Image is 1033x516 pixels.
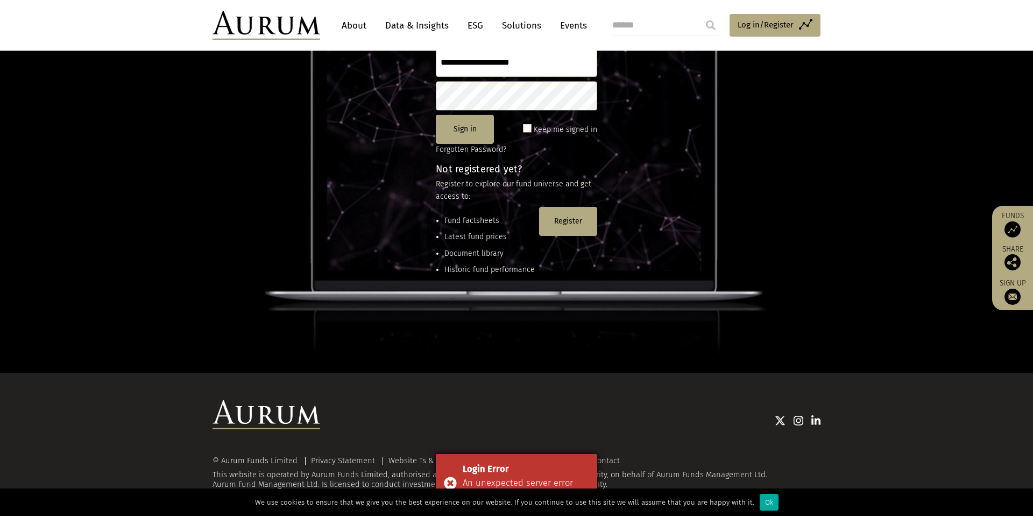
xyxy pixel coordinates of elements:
[794,415,803,426] img: Instagram icon
[997,278,1028,305] a: Sign up
[213,11,320,40] img: Aurum
[336,16,372,36] a: About
[444,215,535,227] li: Fund factsheets
[380,16,454,36] a: Data & Insights
[311,456,375,465] a: Privacy Statement
[730,14,820,37] a: Log in/Register
[997,246,1028,270] div: Share
[593,456,620,465] a: Contact
[1004,254,1021,270] img: Share this post
[463,476,589,505] div: An unexpected server error occurred.
[213,456,820,489] div: This website is operated by Aurum Funds Limited, authorised and regulated by the Financial Conduc...
[539,207,597,236] button: Register
[388,456,444,465] a: Website Ts & Cs
[1004,221,1021,238] img: Access Funds
[436,178,597,203] p: Register to explore our fund universe and get access to:
[738,18,794,31] span: Log in/Register
[444,264,535,276] li: Historic fund performance
[213,457,303,465] div: © Aurum Funds Limited
[1004,289,1021,305] img: Sign up to our newsletter
[997,211,1028,238] a: Funds
[436,145,506,154] a: Forgotten Password?
[555,16,587,36] a: Events
[760,494,779,511] div: Ok
[436,164,597,174] h4: Not registered yet?
[463,462,589,476] div: Login Error
[436,115,494,144] button: Sign in
[213,400,320,429] img: Aurum Logo
[444,231,535,243] li: Latest fund prices
[444,248,535,260] li: Document library
[462,16,489,36] a: ESG
[811,415,821,426] img: Linkedin icon
[534,123,597,136] label: Keep me signed in
[700,15,721,36] input: Submit
[775,415,786,426] img: Twitter icon
[497,16,547,36] a: Solutions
